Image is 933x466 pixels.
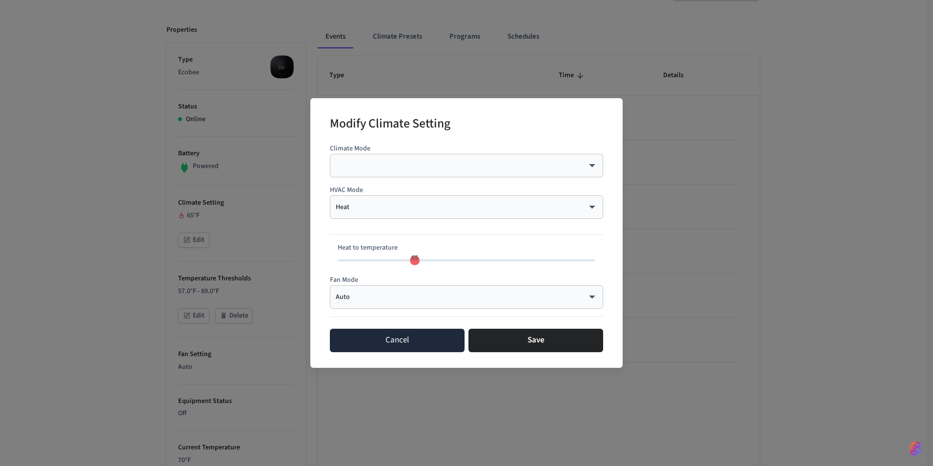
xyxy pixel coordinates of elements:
img: SeamLogoGradient.69752ec5.svg [910,441,921,456]
div: Heat [336,202,597,212]
p: Heat to temperature [338,243,595,253]
p: Climate Mode [330,144,603,154]
p: Fan Mode [330,275,603,285]
span: 65 [411,253,418,263]
div: Auto [336,292,597,302]
h2: Modify Climate Setting [330,110,450,140]
button: Cancel [330,329,465,352]
button: Save [468,329,603,352]
p: HVAC Mode [330,185,603,195]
